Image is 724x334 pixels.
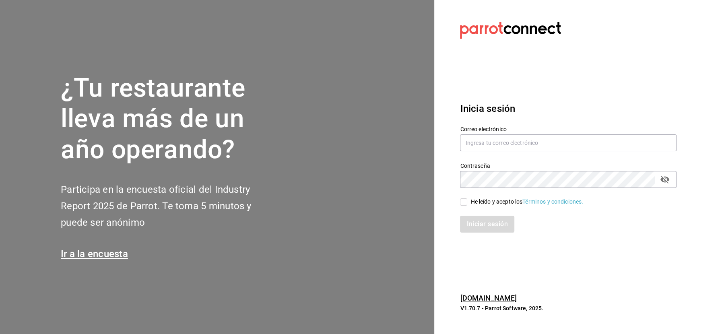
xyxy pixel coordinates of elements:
[460,304,677,312] p: V1.70.7 - Parrot Software, 2025.
[460,163,677,168] label: Contraseña
[470,198,583,206] div: He leído y acepto los
[460,101,677,116] h3: Inicia sesión
[522,198,583,205] a: Términos y condiciones.
[460,294,517,302] a: [DOMAIN_NAME]
[460,126,677,132] label: Correo electrónico
[61,73,278,165] h1: ¿Tu restaurante lleva más de un año operando?
[460,134,677,151] input: Ingresa tu correo electrónico
[61,181,278,231] h2: Participa en la encuesta oficial del Industry Report 2025 de Parrot. Te toma 5 minutos y puede se...
[658,173,672,186] button: passwordField
[61,248,128,260] a: Ir a la encuesta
